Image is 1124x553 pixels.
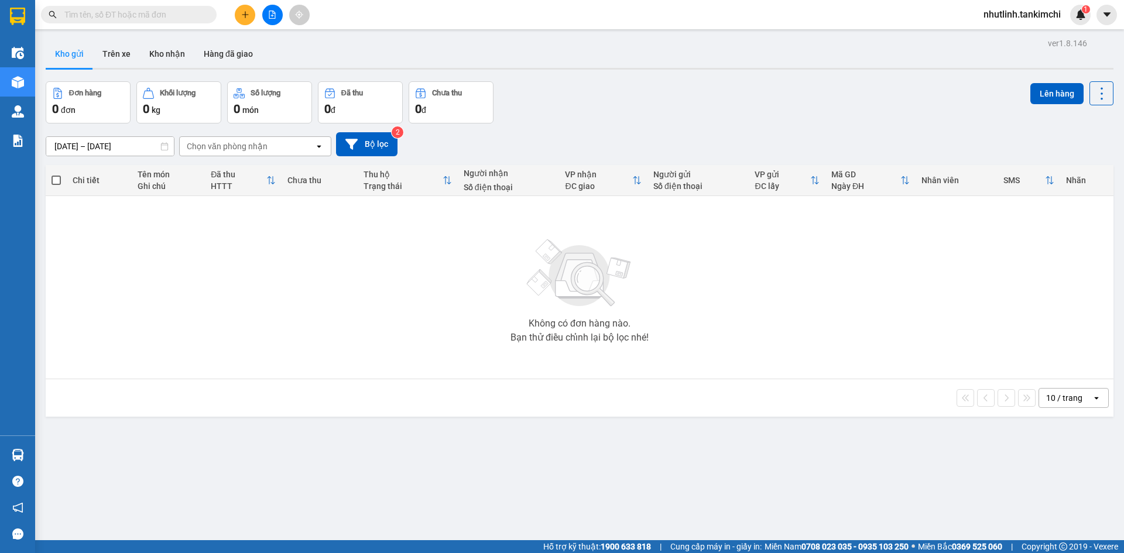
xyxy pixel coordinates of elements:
[138,181,199,191] div: Ghi chú
[974,7,1070,22] span: nhutlinh.tankimchi
[140,40,194,68] button: Kho nhận
[12,47,24,59] img: warehouse-icon
[392,126,403,138] sup: 2
[69,89,101,97] div: Đơn hàng
[227,81,312,123] button: Số lượng0món
[1092,393,1101,403] svg: open
[670,540,762,553] span: Cung cấp máy in - giấy in:
[46,137,174,156] input: Select a date range.
[801,542,909,551] strong: 0708 023 035 - 0935 103 250
[262,5,283,25] button: file-add
[136,81,221,123] button: Khối lượng0kg
[341,89,363,97] div: Đã thu
[911,544,915,549] span: ⚪️
[421,105,426,115] span: đ
[318,81,403,123] button: Đã thu0đ
[1096,5,1117,25] button: caret-down
[952,542,1002,551] strong: 0369 525 060
[1030,83,1084,104] button: Lên hàng
[46,40,93,68] button: Kho gửi
[432,89,462,97] div: Chưa thu
[364,181,443,191] div: Trạng thái
[49,11,57,19] span: search
[64,8,203,21] input: Tìm tên, số ĐT hoặc mã đơn
[12,105,24,118] img: warehouse-icon
[755,181,810,191] div: ĐC lấy
[1003,176,1045,185] div: SMS
[73,176,125,185] div: Chi tiết
[52,102,59,116] span: 0
[565,170,632,179] div: VP nhận
[565,181,632,191] div: ĐC giao
[12,449,24,461] img: warehouse-icon
[194,40,262,68] button: Hàng đã giao
[755,170,810,179] div: VP gửi
[268,11,276,19] span: file-add
[12,76,24,88] img: warehouse-icon
[336,132,397,156] button: Bộ lọc
[10,8,25,25] img: logo-vxr
[921,176,992,185] div: Nhân viên
[543,540,651,553] span: Hỗ trợ kỹ thuật:
[1066,176,1107,185] div: Nhãn
[765,540,909,553] span: Miền Nam
[12,476,23,487] span: question-circle
[160,89,196,97] div: Khối lượng
[234,102,240,116] span: 0
[138,170,199,179] div: Tên món
[409,81,494,123] button: Chưa thu0đ
[1084,5,1088,13] span: 1
[1059,542,1067,551] span: copyright
[205,165,282,196] th: Toggle SortBy
[12,135,24,147] img: solution-icon
[601,542,651,551] strong: 1900 633 818
[235,5,255,25] button: plus
[998,165,1060,196] th: Toggle SortBy
[12,502,23,513] span: notification
[559,165,647,196] th: Toggle SortBy
[653,170,743,179] div: Người gửi
[1048,37,1087,50] div: ver 1.8.146
[464,183,554,192] div: Số điện thoại
[358,165,458,196] th: Toggle SortBy
[242,105,259,115] span: món
[287,176,352,185] div: Chưa thu
[241,11,249,19] span: plus
[331,105,335,115] span: đ
[187,140,268,152] div: Chọn văn phòng nhận
[143,102,149,116] span: 0
[289,5,310,25] button: aim
[251,89,280,97] div: Số lượng
[521,232,638,314] img: svg+xml;base64,PHN2ZyBjbGFzcz0ibGlzdC1wbHVnX19zdmciIHhtbG5zPSJodHRwOi8vd3d3LnczLm9yZy8yMDAwL3N2Zy...
[510,333,649,342] div: Bạn thử điều chỉnh lại bộ lọc nhé!
[152,105,160,115] span: kg
[1075,9,1086,20] img: icon-new-feature
[364,170,443,179] div: Thu hộ
[464,169,554,178] div: Người nhận
[415,102,421,116] span: 0
[529,319,630,328] div: Không có đơn hàng nào.
[1102,9,1112,20] span: caret-down
[1011,540,1013,553] span: |
[93,40,140,68] button: Trên xe
[918,540,1002,553] span: Miền Bắc
[12,528,23,540] span: message
[660,540,662,553] span: |
[653,181,743,191] div: Số điện thoại
[1082,5,1090,13] sup: 1
[314,142,324,151] svg: open
[211,170,266,179] div: Đã thu
[749,165,825,196] th: Toggle SortBy
[295,11,303,19] span: aim
[1046,392,1082,404] div: 10 / trang
[46,81,131,123] button: Đơn hàng0đơn
[825,165,916,196] th: Toggle SortBy
[324,102,331,116] span: 0
[831,170,900,179] div: Mã GD
[831,181,900,191] div: Ngày ĐH
[61,105,76,115] span: đơn
[211,181,266,191] div: HTTT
